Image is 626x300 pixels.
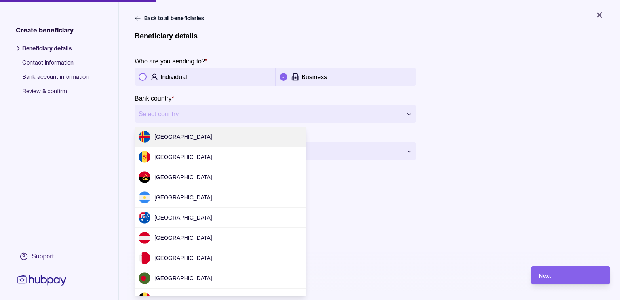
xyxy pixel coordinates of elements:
img: bh [139,252,150,264]
span: [GEOGRAPHIC_DATA] [154,275,212,281]
span: [GEOGRAPHIC_DATA] [154,154,212,160]
span: [GEOGRAPHIC_DATA] [154,174,212,180]
img: ar [139,191,150,203]
span: Next [539,273,551,279]
img: ao [139,171,150,183]
img: ad [139,151,150,163]
img: at [139,232,150,244]
span: [GEOGRAPHIC_DATA] [154,255,212,261]
img: bd [139,272,150,284]
img: ax [139,131,150,143]
span: [GEOGRAPHIC_DATA] [154,194,212,201]
span: [GEOGRAPHIC_DATA] [154,214,212,221]
span: [GEOGRAPHIC_DATA] [154,235,212,241]
img: au [139,212,150,224]
span: [GEOGRAPHIC_DATA] [154,134,212,140]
